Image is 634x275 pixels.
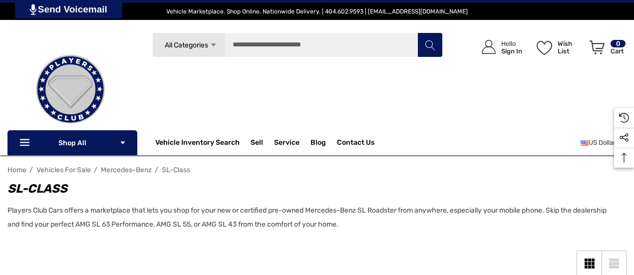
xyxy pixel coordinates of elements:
a: Blog [311,138,326,149]
a: Vehicles For Sale [36,166,91,174]
p: Hello [501,40,522,47]
svg: Recently Viewed [619,113,629,123]
svg: Icon Line [18,137,33,149]
a: Vehicle Inventory Search [155,138,240,149]
a: SL-Class [162,166,190,174]
a: Contact Us [337,138,374,149]
svg: Top [614,153,634,163]
a: Wish List Wish List [532,30,585,64]
a: All Categories Icon Arrow Down Icon Arrow Up [152,32,225,57]
p: 0 [611,40,626,47]
p: Cart [611,47,626,55]
button: Search [417,32,442,57]
h1: SL-Class [7,180,617,198]
p: Wish List [558,40,584,55]
svg: Wish List [537,41,552,55]
svg: Social Media [619,133,629,143]
nav: Breadcrumb [7,161,627,179]
a: Sign in [470,30,527,64]
span: All Categories [165,41,208,49]
img: PjwhLS0gR2VuZXJhdG9yOiBHcmF2aXQuaW8gLS0+PHN2ZyB4bWxucz0iaHR0cDovL3d3dy53My5vcmcvMjAwMC9zdmciIHhtb... [30,4,36,15]
svg: Icon Arrow Down [119,139,126,146]
a: Cart with 0 items [585,30,627,69]
a: Home [7,166,26,174]
p: Sign In [501,47,522,55]
span: Sell [251,138,263,149]
svg: Review Your Cart [590,40,605,54]
p: Shop All [7,130,137,155]
a: Sell [251,133,274,153]
a: Service [274,138,300,149]
p: Players Club Cars offers a marketplace that lets you shop for your new or certified pre-owned Mer... [7,204,617,232]
svg: Icon Arrow Down [210,41,217,49]
img: Players Club | Cars For Sale [20,39,120,139]
a: Mercedes-Benz [101,166,152,174]
span: Vehicle Marketplace. Shop Online. Nationwide Delivery. | 404.602.9593 | [EMAIL_ADDRESS][DOMAIN_NAME] [166,8,468,15]
svg: Icon User Account [482,40,496,54]
a: USD [581,133,627,153]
